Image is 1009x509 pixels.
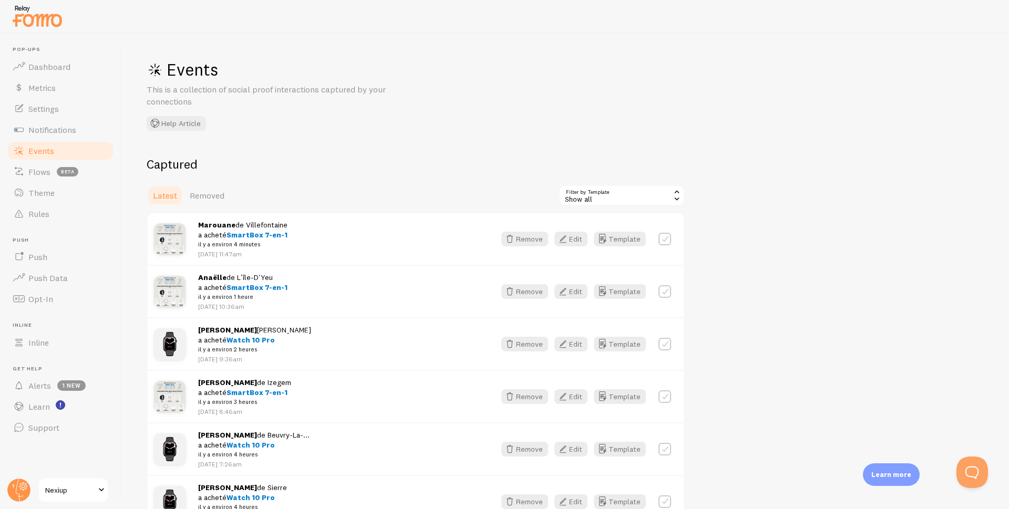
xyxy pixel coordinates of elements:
span: Push Data [28,273,68,283]
svg: <p>Watch New Feature Tutorials!</p> [56,400,65,410]
span: Dashboard [28,61,70,72]
span: de Beuvry-La-... a acheté [198,430,310,460]
button: Edit [554,494,588,509]
small: il y a environ 4 minutes [198,240,287,249]
span: SmartBox 7-en-1 [226,230,287,240]
span: de L'île-D'Yeu a acheté [198,273,287,302]
h2: Captured [147,156,685,172]
button: Remove [501,442,548,456]
small: il y a environ 1 heure [198,292,287,302]
strong: [PERSON_NAME] [198,430,257,440]
span: Removed [190,190,224,201]
h1: Events [147,59,462,80]
a: Dashboard [6,56,115,77]
a: Edit [554,389,594,404]
button: Edit [554,284,588,299]
span: 1 new [57,380,86,391]
button: Template [594,284,646,299]
button: Remove [501,284,548,299]
p: [DATE] 8:46am [198,407,291,416]
p: [DATE] 10:36am [198,302,287,311]
img: Montre_13_small.jpg [154,433,186,465]
span: Settings [28,103,59,114]
p: [DATE] 11:47am [198,250,287,258]
a: Nexiup [38,477,109,503]
button: Template [594,337,646,351]
button: Edit [554,389,588,404]
span: [PERSON_NAME] a acheté [198,325,311,355]
a: Push [6,246,115,267]
a: Edit [554,284,594,299]
a: Inline [6,332,115,353]
p: [DATE] 7:26am [198,460,310,469]
small: il y a environ 3 heures [198,397,291,407]
span: de Izegem a acheté [198,378,291,407]
span: beta [57,167,78,176]
button: Remove [501,389,548,404]
a: Rules [6,203,115,224]
a: Alerts 1 new [6,375,115,396]
span: Inline [13,322,115,329]
span: Rules [28,209,49,219]
button: Template [594,494,646,509]
span: SmartBox 7-en-1 [226,388,287,397]
span: Flows [28,167,50,177]
a: Push Data [6,267,115,288]
strong: [PERSON_NAME] [198,325,257,335]
span: Pop-ups [13,46,115,53]
a: Settings [6,98,115,119]
a: Edit [554,494,594,509]
span: Watch 10 Pro [226,440,275,450]
button: Template [594,232,646,246]
span: Opt-In [28,294,53,304]
span: Latest [153,190,177,201]
div: Show all [559,185,685,206]
img: fomo-relay-logo-orange.svg [11,3,64,29]
img: BoxIphone_Prod_09_small.jpg [154,276,186,307]
button: Edit [554,232,588,246]
button: Template [594,389,646,404]
a: Metrics [6,77,115,98]
a: Events [6,140,115,161]
a: Removed [183,185,231,206]
a: Theme [6,182,115,203]
span: SmartBox 7-en-1 [226,283,287,292]
strong: [PERSON_NAME] [198,378,257,387]
a: Edit [554,337,594,351]
span: Watch 10 Pro [226,493,275,502]
span: Notifications [28,124,76,135]
iframe: Help Scout Beacon - Open [956,456,988,488]
span: Support [28,422,59,433]
strong: Anaëlle [198,273,226,282]
span: Nexiup [45,484,95,496]
span: Get Help [13,366,115,372]
span: Alerts [28,380,51,391]
p: Learn more [871,470,911,480]
a: Flows beta [6,161,115,182]
a: Edit [554,232,594,246]
small: il y a environ 4 heures [198,450,310,459]
button: Remove [501,232,548,246]
span: Push [28,252,47,262]
span: Learn [28,401,50,412]
strong: [PERSON_NAME] [198,483,257,492]
a: Notifications [6,119,115,140]
div: Learn more [863,463,920,486]
button: Template [594,442,646,456]
p: This is a collection of social proof interactions captured by your connections [147,84,399,108]
a: Support [6,417,115,438]
small: il y a environ 2 heures [198,345,311,354]
span: Inline [28,337,49,348]
a: Latest [147,185,183,206]
button: Help Article [147,116,206,131]
a: Edit [554,442,594,456]
img: Montre_13_small.jpg [154,328,186,360]
p: [DATE] 9:36am [198,355,311,363]
a: Learn [6,396,115,417]
span: Watch 10 Pro [226,335,275,345]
